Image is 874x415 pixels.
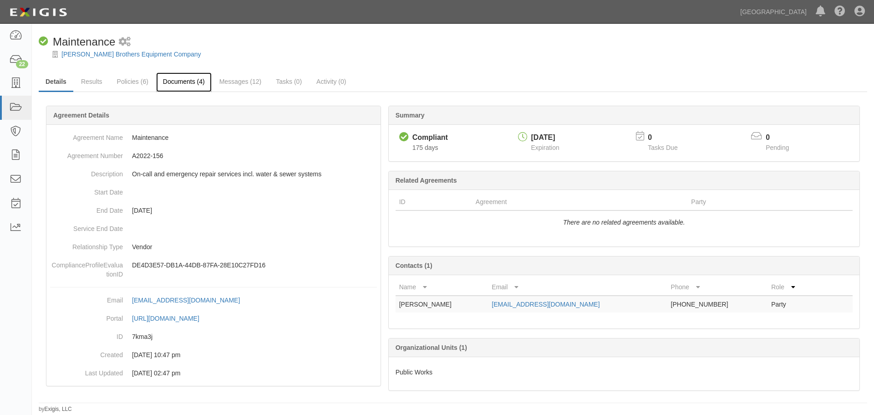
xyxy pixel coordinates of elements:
[50,183,123,197] dt: Start Date
[472,194,688,210] th: Agreement
[531,144,559,151] span: Expiration
[767,296,816,313] td: Party
[396,194,472,210] th: ID
[16,60,28,68] div: 22
[563,219,685,226] i: There are no related agreements available.
[648,133,689,143] p: 0
[648,144,677,151] span: Tasks Due
[132,315,209,322] a: [URL][DOMAIN_NAME]
[110,72,155,91] a: Policies (6)
[50,328,123,341] dt: ID
[50,346,377,364] dd: [DATE] 10:47 pm
[766,133,800,143] p: 0
[50,346,123,359] dt: Created
[213,72,269,91] a: Messages (12)
[50,147,377,165] dd: A2022-156
[50,165,123,179] dt: Description
[50,238,377,256] dd: Vendor
[687,194,812,210] th: Party
[50,364,377,382] dd: [DATE] 02:47 pm
[412,144,438,151] span: Since 03/17/2025
[310,72,353,91] a: Activity (0)
[766,144,789,151] span: Pending
[132,297,250,304] a: [EMAIL_ADDRESS][DOMAIN_NAME]
[50,147,123,160] dt: Agreement Number
[396,177,457,184] b: Related Agreements
[132,296,240,305] div: [EMAIL_ADDRESS][DOMAIN_NAME]
[53,112,109,119] b: Agreement Details
[834,6,845,17] i: Help Center - Complianz
[50,309,123,323] dt: Portal
[396,296,488,313] td: [PERSON_NAME]
[50,201,123,215] dt: End Date
[50,256,123,279] dt: ComplianceProfileEvaluationID
[50,201,377,220] dd: [DATE]
[531,133,559,143] div: [DATE]
[396,369,432,376] span: Public Works
[74,72,109,91] a: Results
[132,169,377,179] p: On-call and emergency repair services incl. water & sewer systems
[492,301,600,308] a: [EMAIL_ADDRESS][DOMAIN_NAME]
[39,405,72,413] small: by
[50,238,123,251] dt: Relationship Type
[45,406,72,412] a: Exigis, LLC
[50,128,377,147] dd: Maintenance
[396,262,432,269] b: Contacts (1)
[61,51,201,58] a: [PERSON_NAME] Brothers Equipment Company
[39,72,73,92] a: Details
[667,296,768,313] td: [PHONE_NUMBER]
[39,37,48,46] i: Compliant
[50,328,377,346] dd: 7kma3j
[736,3,811,21] a: [GEOGRAPHIC_DATA]
[39,34,115,50] div: Maintenance
[396,112,425,119] b: Summary
[50,291,123,305] dt: Email
[156,72,212,92] a: Documents (4)
[396,279,488,296] th: Name
[7,4,70,20] img: logo-5460c22ac91f19d4615b14bd174203de0afe785f0fc80cf4dbbc73dc1793850b.png
[53,36,115,48] span: Maintenance
[50,220,123,233] dt: Service End Date
[767,279,816,296] th: Role
[269,72,309,91] a: Tasks (0)
[119,37,131,47] i: 2 scheduled workflows
[396,344,467,351] b: Organizational Units (1)
[667,279,768,296] th: Phone
[132,261,377,270] p: DE4D3E57-DB1A-44DB-87FA-28E10C27FD16
[412,133,448,143] div: Compliant
[399,133,409,142] i: Compliant
[50,128,123,142] dt: Agreement Name
[50,364,123,378] dt: Last Updated
[488,279,667,296] th: Email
